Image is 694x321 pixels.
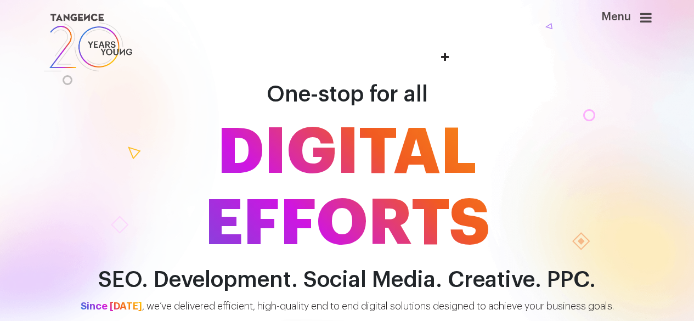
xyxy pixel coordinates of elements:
span: Since [DATE] [81,301,142,311]
h2: SEO. Development. Social Media. Creative. PPC. [35,268,660,292]
span: One-stop for all [267,83,428,105]
img: logo SVG [43,11,134,74]
span: DIGITAL EFFORTS [35,117,660,260]
p: , we’ve delivered efficient, high-quality end to end digital solutions designed to achieve your b... [54,299,640,314]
